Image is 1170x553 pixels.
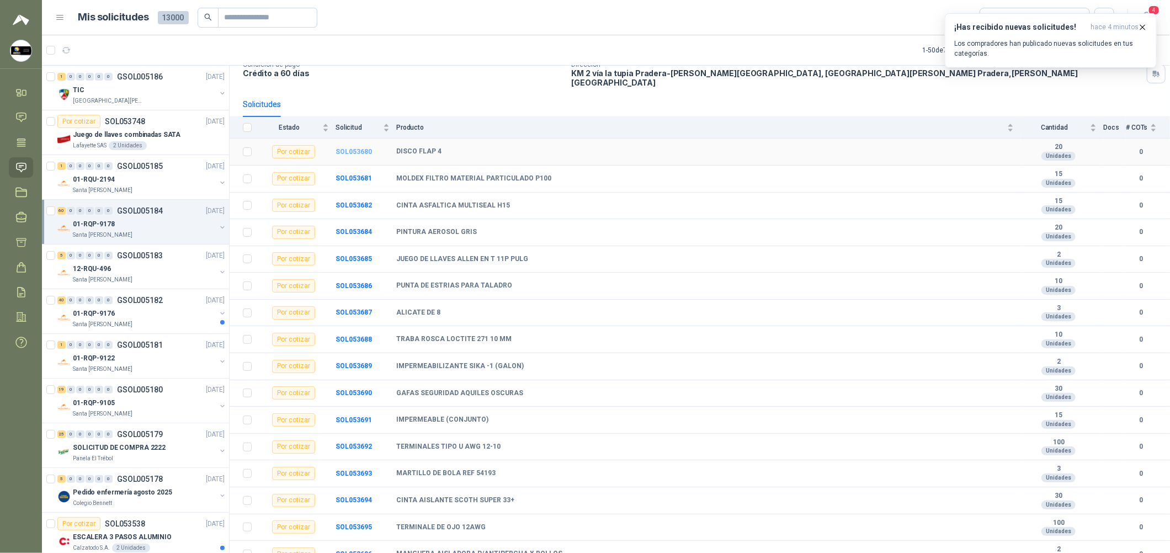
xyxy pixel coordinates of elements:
[1126,254,1157,264] b: 0
[272,333,315,346] div: Por cotizar
[104,252,113,259] div: 0
[1041,286,1076,295] div: Unidades
[336,282,372,290] a: SOL053686
[396,281,512,290] b: PUNTA DE ESTRIAS PARA TALADRO
[67,430,75,438] div: 0
[396,174,551,183] b: MOLDEX FILTRO MATERIAL PARTICULADO P100
[336,148,372,156] a: SOL053680
[86,475,94,483] div: 0
[73,499,112,508] p: Colegio Bennett
[1126,307,1157,318] b: 0
[272,145,315,158] div: Por cotizar
[57,88,71,101] img: Company Logo
[86,252,94,259] div: 0
[396,389,523,398] b: GAFAS SEGURIDAD AQUILES OSCURAS
[112,544,150,552] div: 2 Unidades
[73,398,115,408] p: 01-RQP-9105
[396,443,501,451] b: TERMINALES TIPO U AWG 12-10
[76,341,84,349] div: 0
[57,162,66,170] div: 1
[76,162,84,170] div: 0
[954,23,1086,32] h3: ¡Has recibido nuevas solicitudes!
[396,147,442,156] b: DISCO FLAP 4
[73,264,111,274] p: 12-RQU-496
[272,494,315,507] div: Por cotizar
[1091,23,1139,32] span: hace 4 minutos
[206,206,225,216] p: [DATE]
[396,309,440,317] b: ALICATE DE 8
[1126,442,1157,452] b: 0
[57,445,71,459] img: Company Logo
[73,97,142,105] p: [GEOGRAPHIC_DATA][PERSON_NAME]
[336,201,372,209] a: SOL053682
[1126,469,1157,479] b: 0
[1126,281,1157,291] b: 0
[73,487,172,498] p: Pedido enfermería agosto 2025
[117,386,163,394] p: GSOL005180
[57,115,100,128] div: Por cotizar
[86,341,94,349] div: 0
[336,496,372,504] b: SOL053694
[272,172,315,185] div: Por cotizar
[336,416,372,424] a: SOL053691
[1020,124,1088,131] span: Cantidad
[57,70,227,105] a: 1 0 0 0 0 0 GSOL005186[DATE] Company LogoTIC[GEOGRAPHIC_DATA][PERSON_NAME]
[57,386,66,394] div: 19
[272,226,315,239] div: Por cotizar
[104,386,113,394] div: 0
[57,207,66,215] div: 60
[117,252,163,259] p: GSOL005183
[272,413,315,427] div: Por cotizar
[572,68,1142,87] p: KM 2 vía la tupia Pradera-[PERSON_NAME][GEOGRAPHIC_DATA], [GEOGRAPHIC_DATA][PERSON_NAME] Pradera ...
[73,365,132,374] p: Santa [PERSON_NAME]
[1041,446,1076,455] div: Unidades
[258,117,336,139] th: Estado
[95,296,103,304] div: 0
[105,520,145,528] p: SOL053538
[243,98,281,110] div: Solicitudes
[1126,200,1157,211] b: 0
[104,430,113,438] div: 0
[73,532,172,543] p: ESCALERA 3 PASOS ALUMINIO
[67,386,75,394] div: 0
[1020,358,1097,366] b: 2
[73,85,84,95] p: TIC
[95,341,103,349] div: 0
[1126,147,1157,157] b: 0
[57,222,71,235] img: Company Logo
[10,40,31,61] img: Company Logo
[117,430,163,438] p: GSOL005179
[396,469,496,478] b: MARTILLO DE BOLA REF 54193
[1041,232,1076,241] div: Unidades
[86,296,94,304] div: 0
[1041,339,1076,348] div: Unidades
[1020,519,1097,528] b: 100
[1126,173,1157,184] b: 0
[1020,143,1097,152] b: 20
[206,340,225,350] p: [DATE]
[1126,522,1157,533] b: 0
[57,252,66,259] div: 5
[336,362,372,370] a: SOL053689
[206,474,225,485] p: [DATE]
[206,72,225,82] p: [DATE]
[1126,117,1170,139] th: # COTs
[86,430,94,438] div: 0
[57,294,227,329] a: 40 0 0 0 0 0 GSOL005182[DATE] Company Logo01-RQP-9176Santa [PERSON_NAME]
[76,430,84,438] div: 0
[158,11,189,24] span: 13000
[73,174,115,185] p: 01-RQU-2194
[86,162,94,170] div: 0
[336,336,372,343] b: SOL053688
[206,161,225,172] p: [DATE]
[1126,334,1157,345] b: 0
[73,186,132,195] p: Santa [PERSON_NAME]
[73,443,166,453] p: SOLICITUD DE COMPRA 2222
[336,255,372,263] a: SOL053685
[922,41,994,59] div: 1 - 50 de 7677
[117,296,163,304] p: GSOL005182
[336,309,372,316] a: SOL053687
